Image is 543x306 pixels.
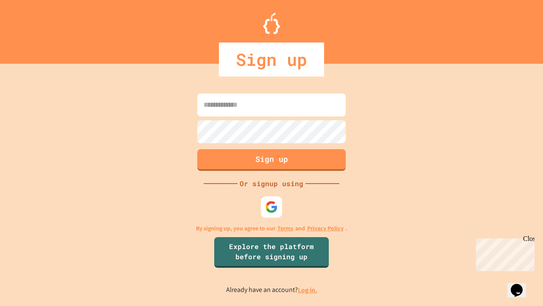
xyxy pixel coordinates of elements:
[307,224,344,233] a: Privacy Policy
[238,178,305,189] div: Or signup using
[214,237,329,268] a: Explore the platform before signing up
[3,3,59,54] div: Chat with us now!Close
[298,286,317,295] a: Log in.
[473,235,535,271] iframe: chat widget
[226,285,317,295] p: Already have an account?
[197,149,346,171] button: Sign up
[265,201,278,213] img: google-icon.svg
[196,224,347,233] p: By signing up, you agree to our and .
[263,13,280,34] img: Logo.svg
[277,224,293,233] a: Terms
[219,42,324,76] div: Sign up
[507,272,535,297] iframe: chat widget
